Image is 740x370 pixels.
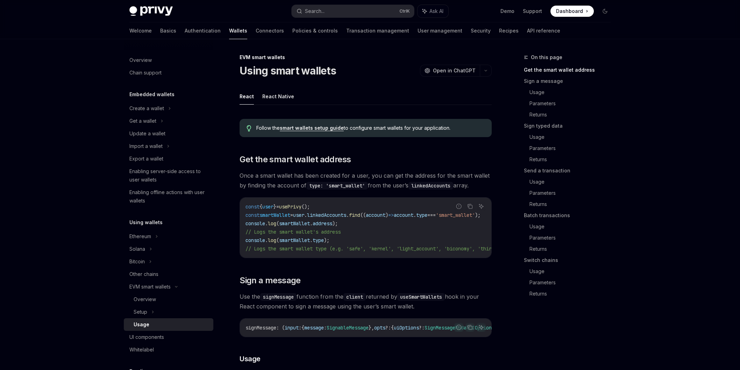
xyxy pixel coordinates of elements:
[260,293,297,301] code: signMessage
[129,283,171,291] div: EVM smart wallets
[276,325,285,331] span: : (
[394,325,419,331] span: uiOptions
[293,212,304,218] span: user
[124,268,213,280] a: Other chains
[529,176,616,187] a: Usage
[599,6,611,17] button: Toggle dark mode
[276,237,279,243] span: (
[556,8,583,15] span: Dashboard
[129,333,164,341] div: UI components
[247,125,251,131] svg: Tip
[129,257,145,266] div: Bitcoin
[524,165,616,176] a: Send a transaction
[310,220,313,227] span: .
[529,109,616,120] a: Returns
[394,212,413,218] span: account
[304,325,324,331] span: message
[262,88,294,105] button: React Native
[416,212,427,218] span: type
[276,220,279,227] span: (
[124,293,213,306] a: Overview
[129,69,162,77] div: Chain support
[301,204,310,210] span: ();
[391,325,394,331] span: {
[240,154,351,165] span: Get the smart wallet address
[397,293,445,301] code: useSmartWallets
[324,325,327,331] span: :
[529,98,616,109] a: Parameters
[124,152,213,165] a: Export a wallet
[262,204,273,210] span: user
[499,22,519,39] a: Recipes
[346,22,409,39] a: Transaction management
[385,325,391,331] span: ?:
[279,204,301,210] span: usePrivy
[531,53,562,62] span: On this page
[256,22,284,39] a: Connectors
[299,325,301,331] span: :
[307,212,346,218] span: linkedAccounts
[419,325,425,331] span: ?:
[134,320,149,329] div: Usage
[134,295,156,304] div: Overview
[388,212,394,218] span: =>
[279,220,310,227] span: smartWallet
[129,155,163,163] div: Export a wallet
[529,131,616,143] a: Usage
[550,6,594,17] a: Dashboard
[273,204,276,210] span: }
[425,325,494,331] span: SignMessageModalUIOptions
[268,237,276,243] span: log
[285,325,299,331] span: input
[124,66,213,79] a: Chain support
[313,220,332,227] span: address
[259,204,262,210] span: {
[129,22,152,39] a: Welcome
[246,325,276,331] span: signMessage
[268,220,276,227] span: log
[306,182,368,190] code: type: 'smart_wallet'
[529,154,616,165] a: Returns
[276,204,279,210] span: =
[240,275,301,286] span: Sign a message
[129,245,145,253] div: Solana
[129,6,173,16] img: dark logo
[343,293,366,301] code: client
[477,323,486,332] button: Ask AI
[129,117,156,125] div: Get a wallet
[310,237,313,243] span: .
[413,212,416,218] span: .
[454,202,463,211] button: Report incorrect code
[129,346,154,354] div: Whitelabel
[418,5,448,17] button: Ask AI
[124,165,213,186] a: Enabling server-side access to user wallets
[399,8,410,14] span: Ctrl K
[418,22,462,39] a: User management
[427,212,436,218] span: ===
[529,266,616,277] a: Usage
[524,210,616,221] a: Batch transactions
[129,56,152,64] div: Overview
[124,343,213,356] a: Whitelabel
[124,186,213,207] a: Enabling offline actions with user wallets
[465,323,475,332] button: Copy the contents from the code block
[265,237,268,243] span: .
[436,212,475,218] span: 'smart_wallet'
[305,7,325,15] div: Search...
[229,22,247,39] a: Wallets
[529,288,616,299] a: Returns
[527,22,560,39] a: API reference
[529,87,616,98] a: Usage
[465,202,475,211] button: Copy the contents from the code block
[529,221,616,232] a: Usage
[529,232,616,243] a: Parameters
[240,292,492,311] span: Use the function from the returned by hook in your React component to sign a message using the us...
[346,212,349,218] span: .
[129,104,164,113] div: Create a wallet
[429,8,443,15] span: Ask AI
[240,64,336,77] h1: Using smart wallets
[529,143,616,154] a: Parameters
[374,325,385,331] span: opts
[246,246,578,252] span: // Logs the smart wallet type (e.g. 'safe', 'kernel', 'light_account', 'biconomy', 'thirdweb', 'c...
[529,199,616,210] a: Returns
